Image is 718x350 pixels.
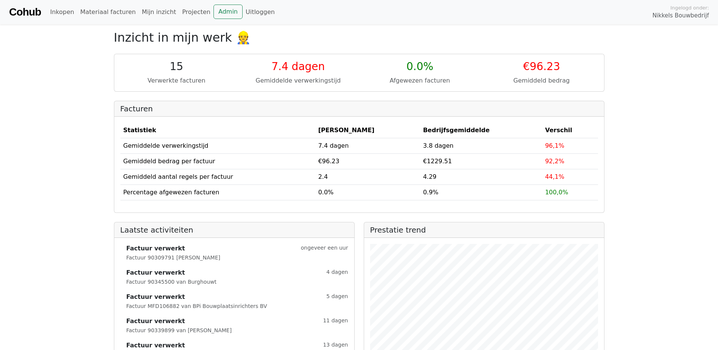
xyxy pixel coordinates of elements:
[364,60,477,73] div: 0.0%
[120,153,315,169] td: Gemiddeld bedrag per factuur
[370,225,598,234] h2: Prestatie trend
[114,30,604,45] h2: Inzicht in mijn werk 👷
[301,244,348,253] small: ongeveer een uur
[126,303,267,309] small: Factuur MFD106882 van BPi Bouwplaatsinrichters BV
[315,123,420,138] th: [PERSON_NAME]
[120,169,315,184] td: Gemiddeld aantal regels per factuur
[120,138,315,153] td: Gemiddelde verwerkingstijd
[9,3,41,21] a: Cohub
[139,5,179,20] a: Mijn inzicht
[120,60,233,73] div: 15
[323,317,348,326] small: 11 dagen
[545,173,564,180] span: 44,1%
[315,153,420,169] td: €96.23
[315,169,420,184] td: 2.4
[120,123,315,138] th: Statistiek
[126,255,221,261] small: Factuur 90309791 [PERSON_NAME]
[315,184,420,200] td: 0.0%
[120,76,233,85] div: Verwerkte facturen
[420,169,542,184] td: 4.29
[126,268,185,277] strong: Factuur verwerkt
[126,327,232,333] small: Factuur 90339899 van [PERSON_NAME]
[485,76,598,85] div: Gemiddeld bedrag
[126,341,185,350] strong: Factuur verwerkt
[242,76,355,85] div: Gemiddelde verwerkingstijd
[243,5,278,20] a: Uitloggen
[126,244,185,253] strong: Factuur verwerkt
[126,279,217,285] small: Factuur 90345500 van Burghouwt
[326,268,348,277] small: 4 dagen
[47,5,77,20] a: Inkopen
[545,158,564,165] span: 92,2%
[326,292,348,302] small: 5 dagen
[420,138,542,153] td: 3.8 dagen
[323,341,348,350] small: 13 dagen
[126,317,185,326] strong: Factuur verwerkt
[120,104,598,113] h2: Facturen
[120,184,315,200] td: Percentage afgewezen facturen
[126,292,185,302] strong: Factuur verwerkt
[420,153,542,169] td: €1229.51
[420,184,542,200] td: 0.9%
[653,11,709,20] span: Nikkels Bouwbedrijf
[242,60,355,73] div: 7.4 dagen
[542,123,598,138] th: Verschil
[315,138,420,153] td: 7.4 dagen
[485,60,598,73] div: €96.23
[213,5,243,19] a: Admin
[420,123,542,138] th: Bedrijfsgemiddelde
[77,5,139,20] a: Materiaal facturen
[670,4,709,11] span: Ingelogd onder:
[364,76,477,85] div: Afgewezen facturen
[179,5,213,20] a: Projecten
[545,142,564,149] span: 96,1%
[545,189,568,196] span: 100,0%
[120,225,348,234] h2: Laatste activiteiten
